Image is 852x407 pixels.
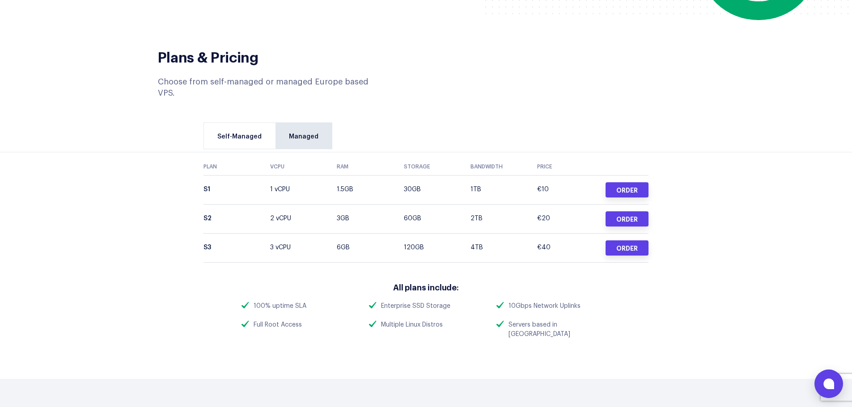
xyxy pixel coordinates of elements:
[404,233,471,262] td: 120GB
[606,240,649,256] a: Order
[337,158,403,176] th: RAM
[270,233,337,262] td: 3 vCPU
[276,123,332,149] a: Managed
[537,233,604,262] td: €40
[509,302,581,311] div: 10Gbps Network Uplinks
[242,282,611,292] h3: All plans include:
[814,369,843,398] button: Open chat window
[270,158,337,176] th: VCPU
[203,175,270,204] td: S1
[337,204,403,233] td: 3GB
[404,158,471,176] th: Storage
[203,158,270,176] th: Plan
[381,320,443,330] div: Multiple Linux Distros
[471,158,537,176] th: Bandwidth
[203,204,270,233] td: S2
[204,123,275,149] a: Self-Managed
[404,175,471,204] td: 30GB
[270,175,337,204] td: 1 vCPU
[537,204,604,233] td: €20
[337,233,403,262] td: 6GB
[254,302,306,311] div: 100% uptime SLA
[337,175,403,204] td: 1.5GB
[404,204,471,233] td: 60GB
[203,233,270,262] td: S3
[158,47,374,65] h2: Plans & Pricing
[537,158,604,176] th: Price
[509,320,610,339] div: Servers based in [GEOGRAPHIC_DATA]
[471,204,537,233] td: 2TB
[471,175,537,204] td: 1TB
[381,302,450,311] div: Enterprise SSD Storage
[606,182,649,197] a: Order
[254,320,302,330] div: Full Root Access
[537,175,604,204] td: €10
[471,233,537,262] td: 4TB
[606,211,649,227] a: Order
[158,76,374,99] div: Choose from self-managed or managed Europe based VPS.
[270,204,337,233] td: 2 vCPU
